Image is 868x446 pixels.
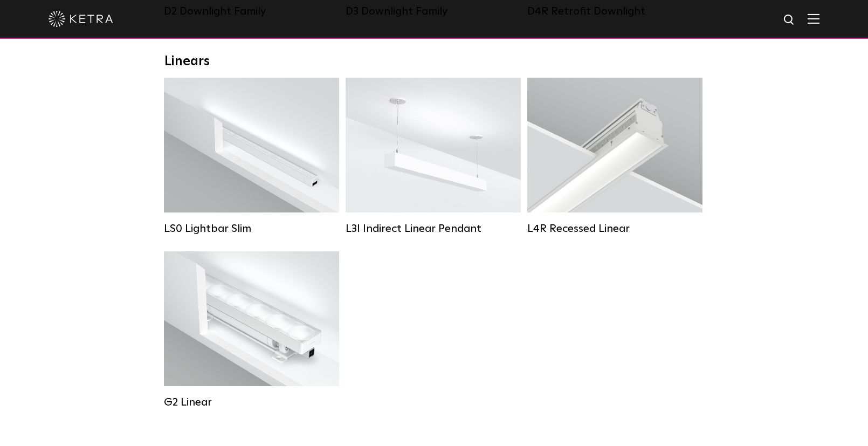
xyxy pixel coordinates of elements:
[527,78,702,235] a: L4R Recessed Linear Lumen Output:400 / 600 / 800 / 1000Colors:White / BlackControl:Lutron Clear C...
[783,13,796,27] img: search icon
[164,396,339,409] div: G2 Linear
[164,54,704,70] div: Linears
[808,13,819,24] img: Hamburger%20Nav.svg
[164,78,339,235] a: LS0 Lightbar Slim Lumen Output:200 / 350Colors:White / BlackControl:X96 Controller
[49,11,113,27] img: ketra-logo-2019-white
[346,78,521,235] a: L3I Indirect Linear Pendant Lumen Output:400 / 600 / 800 / 1000Housing Colors:White / BlackContro...
[346,222,521,235] div: L3I Indirect Linear Pendant
[164,251,339,409] a: G2 Linear Lumen Output:400 / 700 / 1000Colors:WhiteBeam Angles:Flood / [GEOGRAPHIC_DATA] / Narrow...
[527,222,702,235] div: L4R Recessed Linear
[164,222,339,235] div: LS0 Lightbar Slim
